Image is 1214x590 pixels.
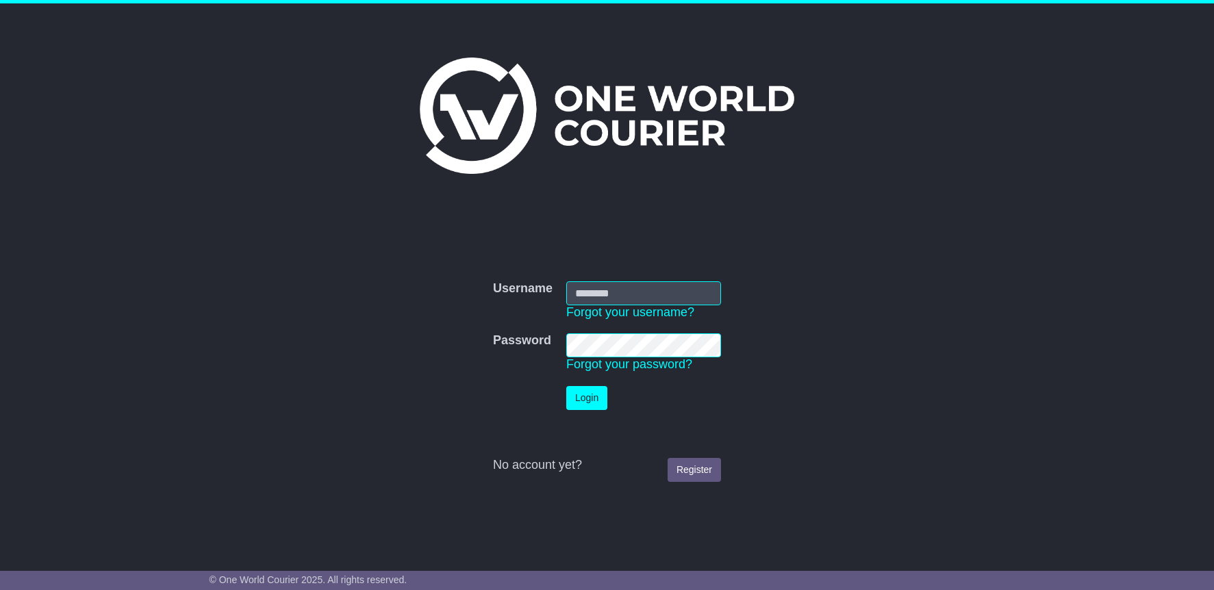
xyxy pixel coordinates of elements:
[493,458,721,473] div: No account yet?
[566,386,607,410] button: Login
[566,357,692,371] a: Forgot your password?
[493,281,553,296] label: Username
[493,333,551,348] label: Password
[420,57,794,174] img: One World
[668,458,721,482] a: Register
[210,574,407,585] span: © One World Courier 2025. All rights reserved.
[566,305,694,319] a: Forgot your username?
